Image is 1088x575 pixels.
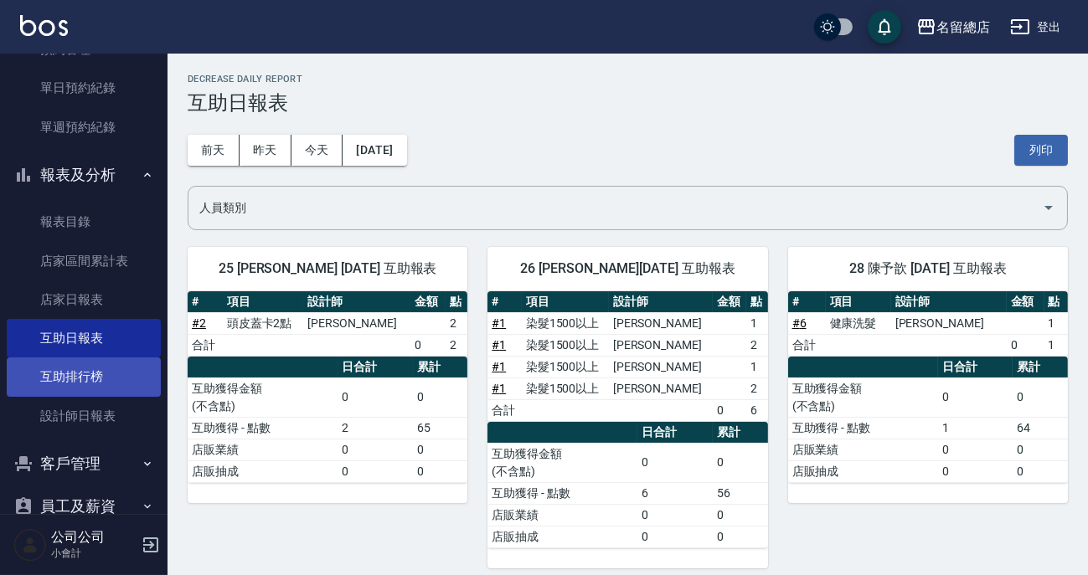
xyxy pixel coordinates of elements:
[1013,357,1068,378] th: 累計
[826,312,891,334] td: 健康洗髮
[891,312,1007,334] td: [PERSON_NAME]
[7,485,161,528] button: 員工及薪資
[808,260,1048,277] span: 28 陳予歆 [DATE] 互助報表
[410,291,446,313] th: 金額
[637,443,713,482] td: 0
[7,397,161,435] a: 設計師日報表
[13,528,47,562] img: Person
[7,153,161,197] button: 報表及分析
[713,291,746,313] th: 金額
[492,382,506,395] a: #1
[788,460,938,482] td: 店販抽成
[522,356,609,377] td: 染髮1500以上
[208,260,447,277] span: 25 [PERSON_NAME] [DATE] 互助報表
[938,357,1013,378] th: 日合計
[188,135,240,166] button: 前天
[192,316,206,330] a: #2
[188,460,338,482] td: 店販抽成
[891,291,1007,313] th: 設計師
[788,291,1068,357] table: a dense table
[713,422,768,444] th: 累計
[492,316,506,330] a: #1
[746,399,768,421] td: 6
[7,242,161,280] a: 店家區間累計表
[487,482,637,504] td: 互助獲得 - 點數
[788,291,826,313] th: #
[7,108,161,146] a: 單週預約紀錄
[487,399,521,421] td: 合計
[938,417,1013,439] td: 1
[487,422,767,548] table: a dense table
[938,377,1013,417] td: 0
[938,460,1013,482] td: 0
[338,439,413,460] td: 0
[7,442,161,485] button: 客戶管理
[413,460,468,482] td: 0
[1013,417,1068,439] td: 64
[188,417,338,439] td: 互助獲得 - 點數
[7,280,161,319] a: 店家日報表
[20,15,68,36] img: Logo
[1013,460,1068,482] td: 0
[746,377,768,399] td: 2
[609,377,713,399] td: [PERSON_NAME]
[487,443,637,482] td: 互助獲得金額 (不含點)
[188,334,223,356] td: 合計
[51,546,137,561] p: 小會計
[487,504,637,526] td: 店販業績
[1014,135,1068,166] button: 列印
[609,291,713,313] th: 設計師
[792,316,807,330] a: #6
[487,526,637,547] td: 店販抽成
[303,291,410,313] th: 設計師
[338,417,413,439] td: 2
[303,312,410,334] td: [PERSON_NAME]
[788,334,826,356] td: 合計
[413,417,468,439] td: 65
[1007,334,1044,356] td: 0
[1044,334,1068,356] td: 1
[788,439,938,460] td: 店販業績
[1035,194,1062,221] button: Open
[788,377,938,417] td: 互助獲得金額 (不含點)
[938,439,1013,460] td: 0
[713,443,768,482] td: 0
[868,10,901,44] button: save
[522,312,609,334] td: 染髮1500以上
[713,526,768,547] td: 0
[188,91,1068,115] h3: 互助日報表
[338,357,413,378] th: 日合計
[522,291,609,313] th: 項目
[936,17,990,38] div: 名留總店
[492,360,506,373] a: #1
[338,377,413,417] td: 0
[910,10,997,44] button: 名留總店
[637,482,713,504] td: 6
[1013,377,1068,417] td: 0
[746,356,768,377] td: 1
[713,482,768,504] td: 56
[188,357,467,483] table: a dense table
[492,338,506,352] a: #1
[637,526,713,547] td: 0
[7,203,161,241] a: 報表目錄
[446,291,467,313] th: 點
[188,291,223,313] th: #
[223,291,304,313] th: 項目
[413,357,468,378] th: 累計
[343,135,406,166] button: [DATE]
[522,377,609,399] td: 染髮1500以上
[637,504,713,526] td: 0
[1007,291,1044,313] th: 金額
[7,319,161,357] a: 互助日報表
[1044,291,1068,313] th: 點
[713,504,768,526] td: 0
[788,417,938,439] td: 互助獲得 - 點數
[188,439,338,460] td: 店販業績
[413,439,468,460] td: 0
[746,334,768,356] td: 2
[1044,312,1068,334] td: 1
[413,377,468,417] td: 0
[223,312,304,334] td: 頭皮蓋卡2點
[291,135,343,166] button: 今天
